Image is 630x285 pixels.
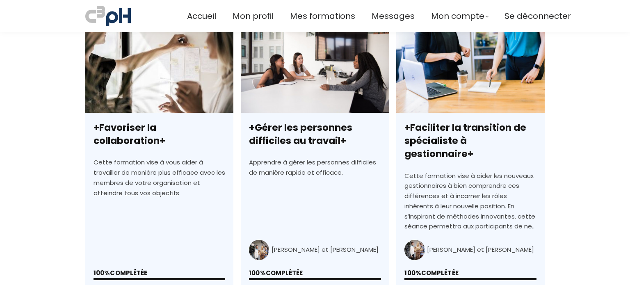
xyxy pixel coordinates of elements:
[504,9,571,23] a: Se déconnecter
[431,9,484,23] span: Mon compte
[372,9,415,23] a: Messages
[290,9,355,23] a: Mes formations
[187,9,216,23] a: Accueil
[233,9,274,23] a: Mon profil
[85,4,131,28] img: a70bc7685e0efc0bd0b04b3506828469.jpeg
